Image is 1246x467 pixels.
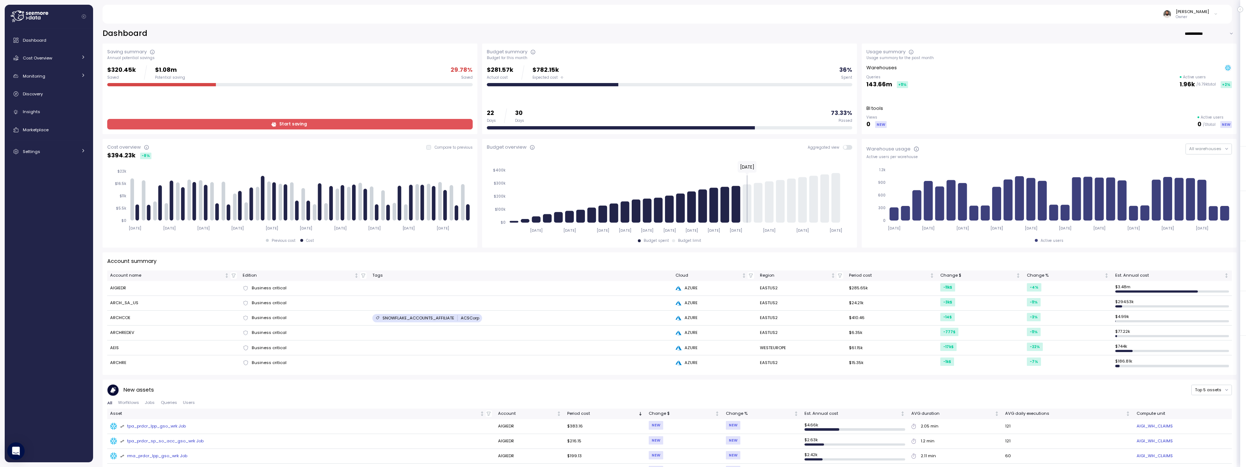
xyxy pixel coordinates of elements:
[1137,410,1229,417] div: Compute unit
[107,151,135,161] p: $ 394.23k
[8,69,90,83] a: Monitoring
[726,421,740,429] div: NEW
[107,48,147,55] div: Saving summary
[117,169,126,174] tspan: $22k
[1112,281,1232,296] td: $ 3.48m
[921,438,934,445] div: 1.2 min
[883,218,886,223] tspan: 0
[334,226,347,231] tspan: [DATE]
[1163,10,1171,18] img: ACg8ocLskjvUhBDgxtSFCRx4ztb74ewwa1VrVEuDBD_Ho1mrTsQB-QE=s96-c
[1016,273,1021,278] div: Not sorted
[796,228,809,233] tspan: [DATE]
[726,436,740,445] div: NEW
[23,109,40,115] span: Insights
[1112,270,1232,281] th: Est. Annual costNot sorted
[487,118,496,123] div: Days
[1002,449,1133,464] td: 60
[1027,283,1041,292] div: -4 %
[940,298,955,306] div: -3k $
[757,326,846,340] td: EASTUS2
[929,273,934,278] div: Not sorted
[794,411,799,416] div: Not sorted
[1112,311,1232,326] td: $ 4.99k
[888,226,900,231] tspan: [DATE]
[107,55,473,61] div: Annual potential savings
[1115,272,1223,279] div: Est. Annual cost
[866,154,1232,160] div: Active users per warehouse
[354,273,359,278] div: Not sorted
[107,409,495,419] th: AssetNot sorted
[487,144,527,151] div: Budget overview
[231,226,244,231] tspan: [DATE]
[23,37,46,43] span: Dashboard
[23,149,40,154] span: Settings
[451,65,473,75] p: 29.78 %
[1112,326,1232,340] td: $ 77.22k
[676,272,740,279] div: Cloud
[763,228,775,233] tspan: [DATE]
[120,453,188,459] div: rma_prdcr_lpp_gso_wrk Job
[1221,81,1232,88] div: +2 %
[1203,122,1216,127] p: / 0 total
[495,419,565,434] td: AIGIEDR
[900,411,905,416] div: Not sorted
[501,220,506,225] tspan: $0
[1180,80,1195,90] p: 1.96k
[676,285,754,292] div: AZURE
[8,123,90,137] a: Marketplace
[757,281,846,296] td: EASTUS2
[597,228,609,233] tspan: [DATE]
[110,272,223,279] div: Account name
[197,226,210,231] tspan: [DATE]
[530,228,543,233] tspan: [DATE]
[1196,226,1209,231] tspan: [DATE]
[644,238,669,243] div: Budget spent
[252,315,287,321] span: Business critical
[495,207,506,212] tspan: $100k
[252,285,287,292] span: Business critical
[991,226,1003,231] tspan: [DATE]
[163,226,176,231] tspan: [DATE]
[107,340,240,355] td: AEIS
[266,226,279,231] tspan: [DATE]
[480,411,485,416] div: Not sorted
[641,228,653,233] tspan: [DATE]
[866,115,887,120] p: Views
[1112,340,1232,355] td: $ 744k
[1094,226,1106,231] tspan: [DATE]
[619,228,631,233] tspan: [DATE]
[846,281,937,296] td: $285.65k
[110,452,492,460] a: rma_prdcr_lpp_gso_wrk Job
[921,453,936,459] div: 2.11 min
[564,409,645,419] th: Period costSorted descending
[802,449,908,464] td: $ 2.42k
[741,273,747,278] div: Not sorted
[846,296,937,311] td: $24.21k
[940,358,954,366] div: -1k $
[461,315,479,321] p: ACSCorp
[678,238,701,243] div: Budget limit
[145,401,155,405] span: Jobs
[1059,226,1072,231] tspan: [DATE]
[115,181,126,186] tspan: $16.5k
[707,228,720,233] tspan: [DATE]
[183,401,195,405] span: Users
[1201,115,1224,120] p: Active users
[1191,385,1232,395] button: Top 5 assets
[831,273,836,278] div: Not sorted
[875,121,887,128] div: NEW
[487,65,513,75] p: $281.57k
[252,330,287,336] span: Business critical
[846,340,937,355] td: $61.15k
[7,442,25,460] div: Open Intercom Messenger
[831,108,852,118] p: 73.33 %
[757,270,846,281] th: RegionNot sorted
[715,411,720,416] div: Not sorted
[23,127,49,133] span: Marketplace
[866,75,908,80] p: Queries
[1005,410,1124,417] div: AVG daily executions
[124,386,154,394] p: New assets
[487,75,513,80] div: Actual cost
[646,409,723,419] th: Change $Not sorted
[110,410,478,417] div: Asset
